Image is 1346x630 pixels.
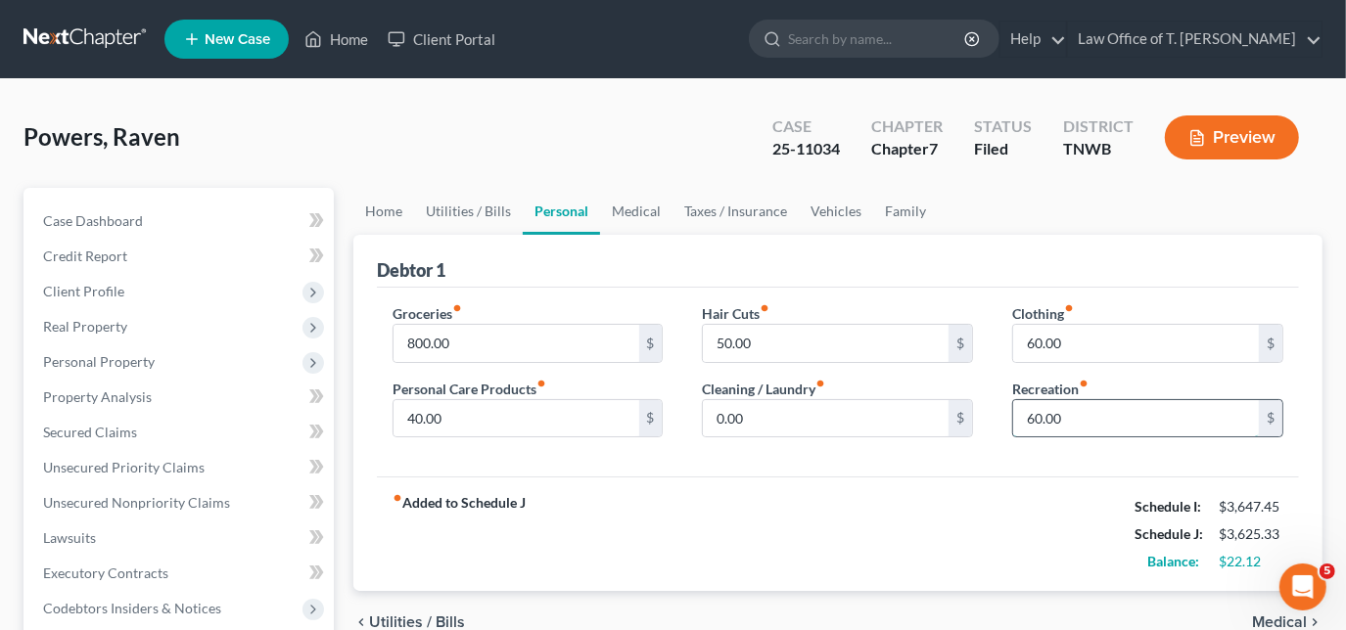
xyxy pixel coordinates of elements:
[43,424,137,440] span: Secured Claims
[974,115,1032,138] div: Status
[639,400,663,437] div: $
[43,388,152,405] span: Property Analysis
[1012,303,1074,324] label: Clothing
[27,415,334,450] a: Secured Claims
[43,494,230,511] span: Unsecured Nonpriority Claims
[703,325,949,362] input: --
[974,138,1032,160] div: Filed
[1252,614,1307,630] span: Medical
[799,188,873,235] a: Vehicles
[43,283,124,299] span: Client Profile
[1259,400,1282,437] div: $
[27,485,334,520] a: Unsecured Nonpriority Claims
[949,400,972,437] div: $
[772,115,840,138] div: Case
[394,400,639,437] input: --
[1012,379,1089,399] label: Recreation
[871,138,943,160] div: Chapter
[1013,400,1259,437] input: --
[414,188,523,235] a: Utilities / Bills
[43,564,168,581] span: Executory Contracts
[1000,22,1066,57] a: Help
[43,459,205,475] span: Unsecured Priority Claims
[702,379,825,399] label: Cleaning / Laundry
[27,380,334,415] a: Property Analysis
[1252,614,1323,630] button: Medical chevron_right
[639,325,663,362] div: $
[369,614,465,630] span: Utilities / Bills
[815,379,825,388] i: fiber_manual_record
[43,212,143,229] span: Case Dashboard
[1307,614,1323,630] i: chevron_right
[949,325,972,362] div: $
[760,303,769,313] i: fiber_manual_record
[377,258,445,282] div: Debtor 1
[1068,22,1322,57] a: Law Office of T. [PERSON_NAME]
[205,32,270,47] span: New Case
[1219,524,1283,544] div: $3,625.33
[393,303,462,324] label: Groceries
[43,529,96,546] span: Lawsuits
[1135,525,1203,542] strong: Schedule J:
[27,239,334,274] a: Credit Report
[1147,553,1199,569] strong: Balance:
[27,203,334,239] a: Case Dashboard
[788,21,967,57] input: Search by name...
[873,188,938,235] a: Family
[1079,379,1089,388] i: fiber_manual_record
[1063,138,1134,160] div: TNWB
[353,188,414,235] a: Home
[394,325,639,362] input: --
[353,614,465,630] button: chevron_left Utilities / Bills
[1219,497,1283,517] div: $3,647.45
[1063,115,1134,138] div: District
[43,247,127,264] span: Credit Report
[1135,498,1201,515] strong: Schedule I:
[378,22,505,57] a: Client Portal
[27,450,334,485] a: Unsecured Priority Claims
[1279,563,1326,610] iframe: Intercom live chat
[673,188,799,235] a: Taxes / Insurance
[295,22,378,57] a: Home
[1013,325,1259,362] input: --
[27,520,334,556] a: Lawsuits
[523,188,600,235] a: Personal
[1165,115,1299,159] button: Preview
[703,400,949,437] input: --
[393,493,526,575] strong: Added to Schedule J
[393,379,546,399] label: Personal Care Products
[929,139,938,157] span: 7
[1259,325,1282,362] div: $
[536,379,546,388] i: fiber_manual_record
[600,188,673,235] a: Medical
[43,353,155,370] span: Personal Property
[43,318,127,335] span: Real Property
[772,138,840,160] div: 25-11034
[43,600,221,616] span: Codebtors Insiders & Notices
[23,122,180,151] span: Powers, Raven
[393,493,402,503] i: fiber_manual_record
[1219,552,1283,571] div: $22.12
[702,303,769,324] label: Hair Cuts
[1064,303,1074,313] i: fiber_manual_record
[871,115,943,138] div: Chapter
[452,303,462,313] i: fiber_manual_record
[1320,563,1335,579] span: 5
[353,614,369,630] i: chevron_left
[27,556,334,591] a: Executory Contracts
